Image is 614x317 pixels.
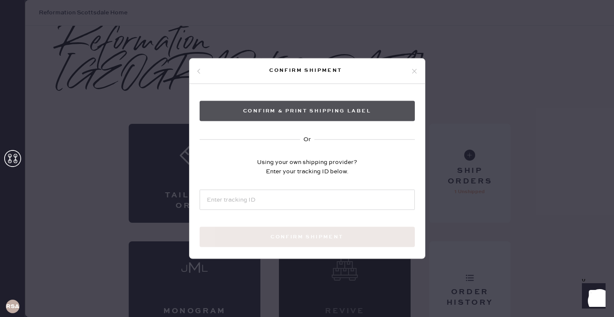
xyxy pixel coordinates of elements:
[200,190,415,210] input: Enter tracking ID
[200,227,415,247] button: Confirm shipment
[303,135,311,144] div: Or
[201,65,411,75] div: Confirm shipment
[200,101,415,121] button: Confirm & Print shipping label
[257,158,357,176] div: Using your own shipping provider? Enter your tracking ID below.
[574,279,610,315] iframe: Front Chat
[6,303,19,309] h3: RSA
